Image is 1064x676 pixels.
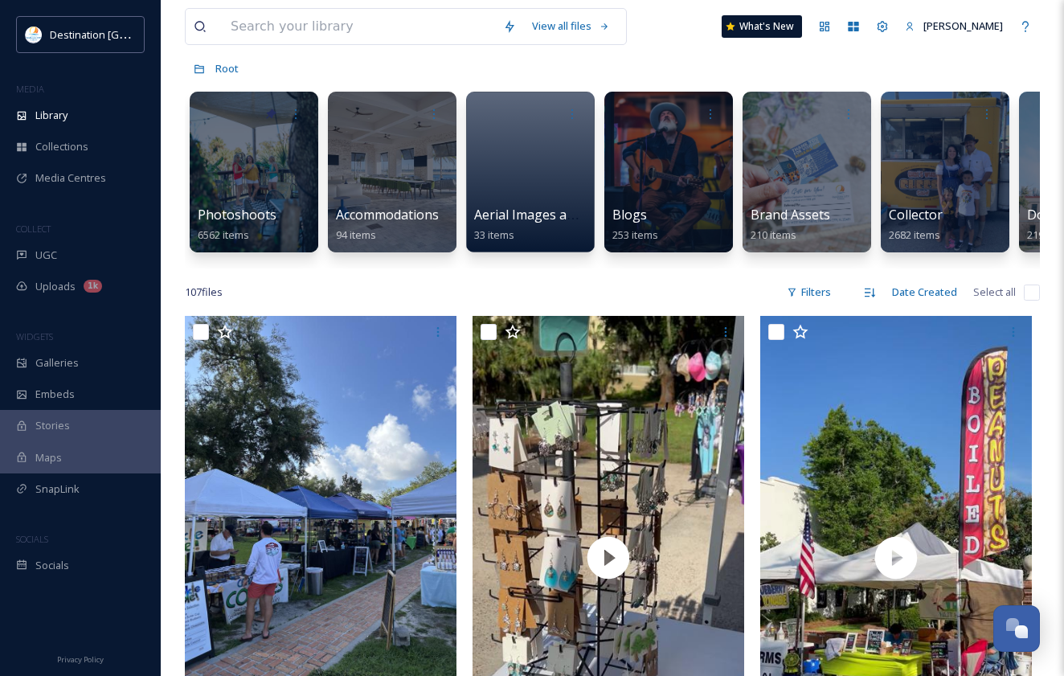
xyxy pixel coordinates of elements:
span: 253 items [612,227,658,242]
span: Socials [35,558,69,573]
span: Brand Assets [751,206,830,223]
a: Aerial Images and Video33 items [474,207,619,242]
span: 6562 items [198,227,249,242]
span: Photoshoots [198,206,276,223]
a: Root [215,59,239,78]
span: 33 items [474,227,514,242]
span: Maps [35,450,62,465]
span: Galleries [35,355,79,371]
input: Search your library [223,9,495,44]
span: Collections [35,139,88,154]
span: SOCIALS [16,533,48,545]
img: download.png [26,27,42,43]
span: Accommodations [336,206,439,223]
span: Media Centres [35,170,106,186]
span: Embeds [35,387,75,402]
div: 1k [84,280,102,293]
a: What's New [722,15,802,38]
span: COLLECT [16,223,51,235]
div: Filters [779,277,839,308]
span: Collector [889,206,943,223]
span: UGC [35,248,57,263]
span: 210 items [751,227,796,242]
span: Select all [973,285,1016,300]
span: Root [215,61,239,76]
a: Accommodations94 items [336,207,439,242]
a: View all files [524,10,618,42]
a: [PERSON_NAME] [897,10,1011,42]
span: Privacy Policy [57,654,104,665]
a: Collector2682 items [889,207,943,242]
button: Open Chat [993,605,1040,652]
span: 94 items [336,227,376,242]
span: Destination [GEOGRAPHIC_DATA] [50,27,210,42]
span: MEDIA [16,83,44,95]
span: SnapLink [35,481,80,497]
span: Aerial Images and Video [474,206,619,223]
span: WIDGETS [16,330,53,342]
span: Stories [35,418,70,433]
span: [PERSON_NAME] [923,18,1003,33]
a: Photoshoots6562 items [198,207,276,242]
a: Blogs253 items [612,207,658,242]
a: Brand Assets210 items [751,207,830,242]
div: Date Created [884,277,965,308]
a: Privacy Policy [57,649,104,668]
span: 107 file s [185,285,223,300]
span: 2682 items [889,227,940,242]
span: Library [35,108,68,123]
span: Uploads [35,279,76,294]
span: Blogs [612,206,647,223]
